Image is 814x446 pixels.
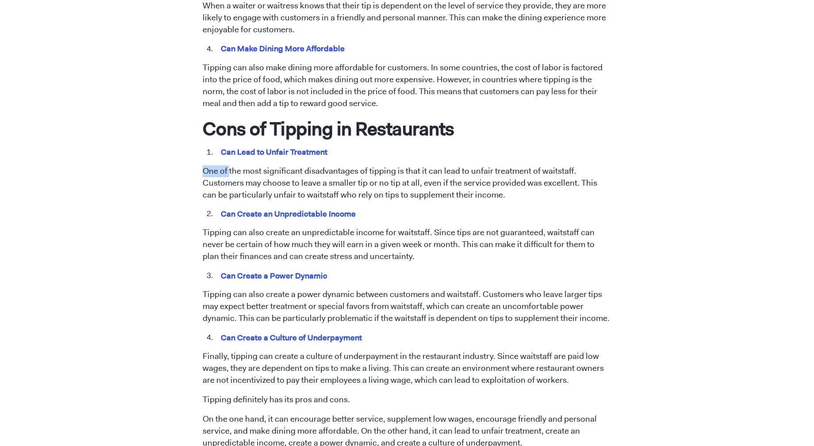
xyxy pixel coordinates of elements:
p: Tipping can also make dining more affordable for customers. In some countries, the cost of labor ... [203,62,612,110]
mark: Can Make Dining More Affordable [219,42,346,55]
p: One of the most significant disadvantages of tipping is that it can lead to unfair treatment of w... [203,165,612,201]
p: Tipping can also create an unpredictable income for waitstaff. Since tips are not guaranteed, wai... [203,227,612,263]
mark: Can Create a Culture of Underpayment [219,331,364,344]
h1: Cons of Tipping in Restaurants [203,117,612,140]
p: Tipping definitely has its pros and cons. [203,394,612,406]
p: Finally, tipping can create a culture of underpayment in the restaurant industry. Since waitstaff... [203,351,612,386]
p: Tipping can also create a power dynamic between customers and waitstaff. Customers who leave larg... [203,289,612,324]
mark: Can Create an Unpredictable Income [219,207,357,221]
mark: Can Lead to Unfair Treatment [219,145,329,159]
mark: Can Create a Power Dynamic [219,269,329,282]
